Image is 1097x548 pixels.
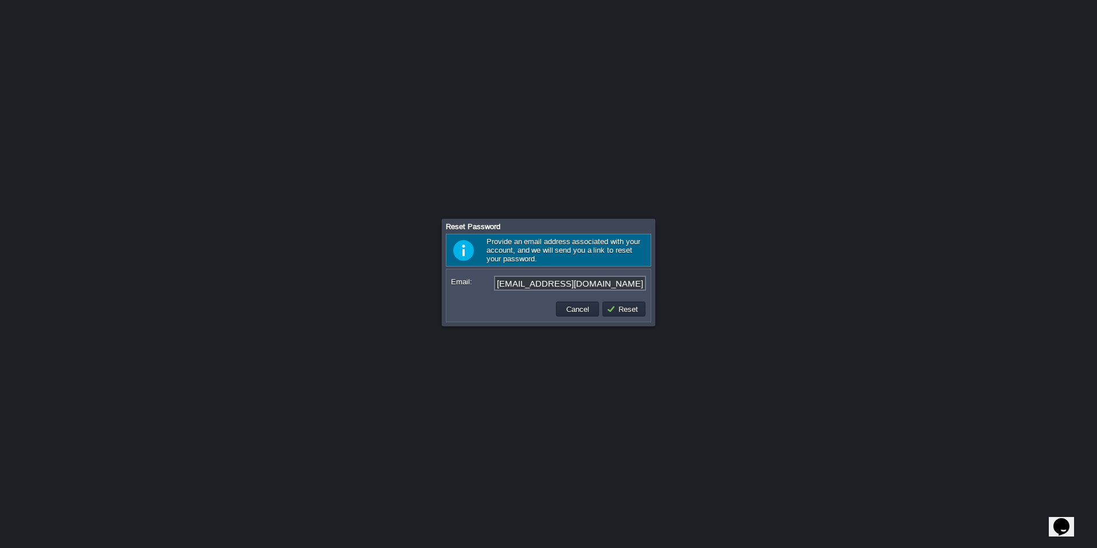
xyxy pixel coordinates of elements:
div: Provide an email address associated with your account, and we will send you a link to reset your ... [446,234,651,267]
iframe: chat widget [1049,502,1086,537]
button: Cancel [563,304,593,314]
label: Email: [451,276,493,288]
button: Reset [606,304,641,314]
span: Reset Password [446,222,500,231]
